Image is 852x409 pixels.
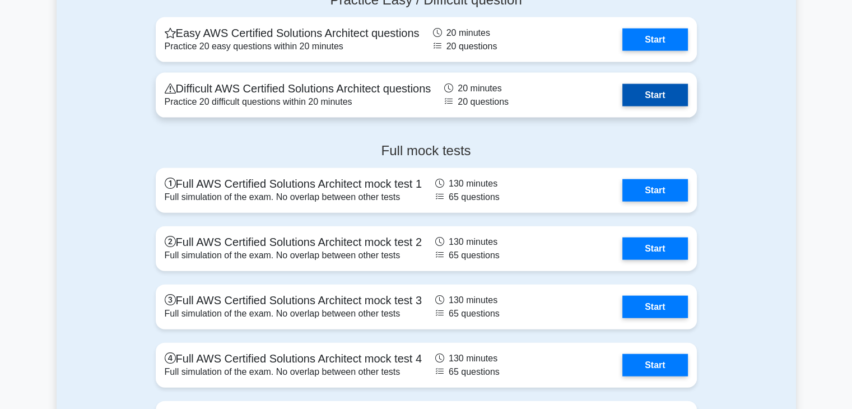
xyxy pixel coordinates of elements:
a: Start [622,238,687,260]
a: Start [622,296,687,318]
a: Start [622,84,687,106]
a: Start [622,179,687,202]
a: Start [622,29,687,51]
a: Start [622,354,687,377]
h4: Full mock tests [156,143,697,159]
